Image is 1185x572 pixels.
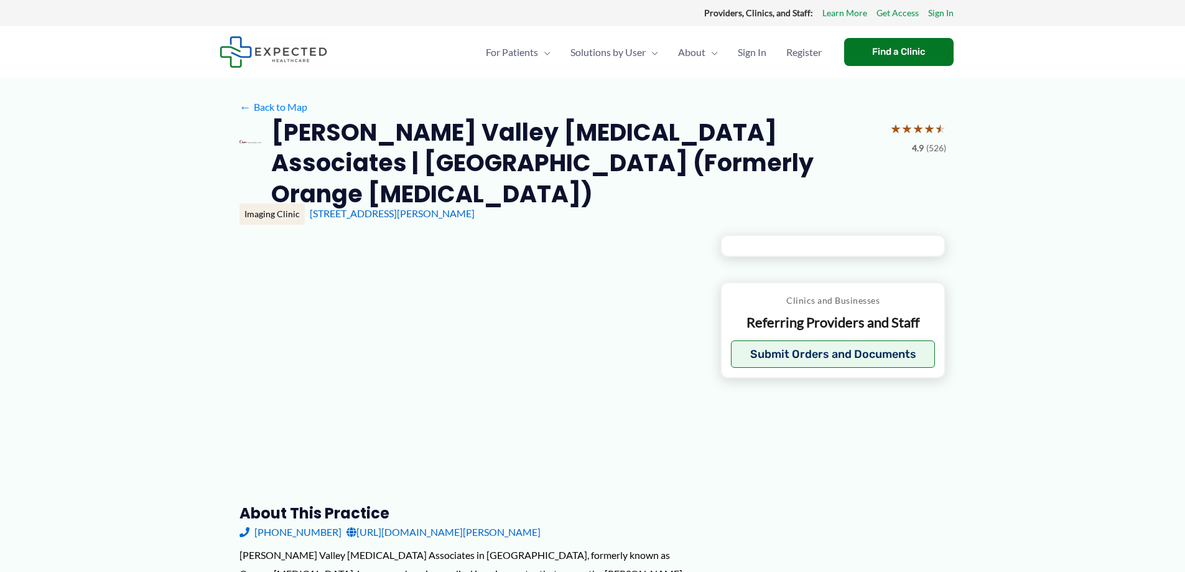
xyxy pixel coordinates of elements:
button: Submit Orders and Documents [731,340,936,368]
a: Solutions by UserMenu Toggle [560,30,668,74]
span: ← [239,101,251,113]
p: Referring Providers and Staff [731,314,936,332]
span: Solutions by User [570,30,646,74]
nav: Primary Site Navigation [476,30,832,74]
span: Register [786,30,822,74]
img: Expected Healthcare Logo - side, dark font, small [220,36,327,68]
a: [STREET_ADDRESS][PERSON_NAME] [310,207,475,219]
span: ★ [913,117,924,140]
span: (526) [926,140,946,156]
strong: Providers, Clinics, and Staff: [704,7,813,18]
a: Get Access [876,5,919,21]
a: Learn More [822,5,867,21]
span: ★ [924,117,935,140]
a: AboutMenu Toggle [668,30,728,74]
span: Sign In [738,30,766,74]
span: 4.9 [912,140,924,156]
span: Menu Toggle [538,30,551,74]
span: Menu Toggle [705,30,718,74]
span: ★ [935,117,946,140]
a: [URL][DOMAIN_NAME][PERSON_NAME] [346,523,541,542]
span: About [678,30,705,74]
h2: [PERSON_NAME] Valley [MEDICAL_DATA] Associates | [GEOGRAPHIC_DATA] (Formerly Orange [MEDICAL_DATA]) [271,117,880,209]
div: Imaging Clinic [239,204,305,225]
a: For PatientsMenu Toggle [476,30,560,74]
span: ★ [890,117,901,140]
a: Sign In [728,30,776,74]
a: Register [776,30,832,74]
span: ★ [901,117,913,140]
h3: About this practice [239,504,700,523]
span: For Patients [486,30,538,74]
a: [PHONE_NUMBER] [239,523,342,542]
a: Find a Clinic [844,38,954,66]
a: ←Back to Map [239,98,307,116]
a: Sign In [928,5,954,21]
span: Menu Toggle [646,30,658,74]
p: Clinics and Businesses [731,293,936,309]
